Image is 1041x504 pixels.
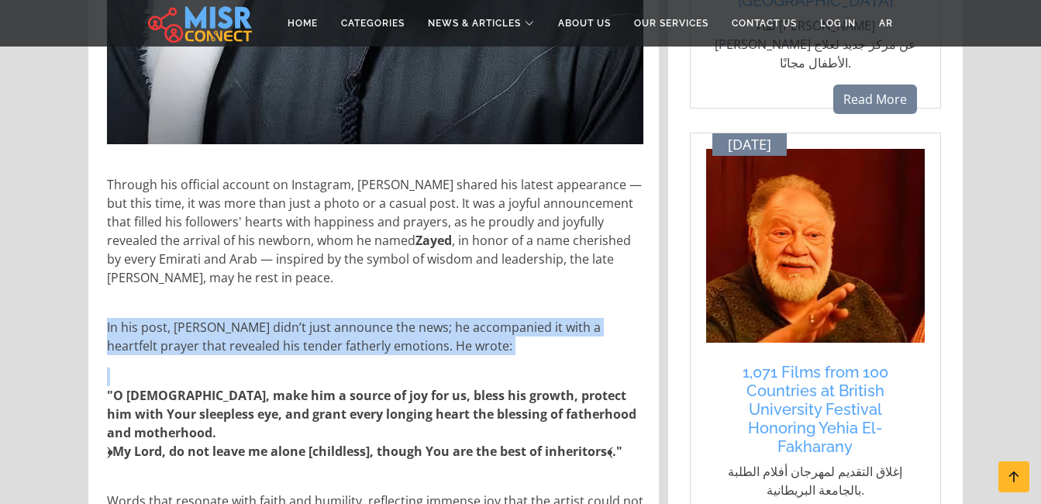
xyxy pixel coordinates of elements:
span: News & Articles [428,16,521,30]
a: Home [276,9,329,38]
img: شعار مهرجان أفلام الطلبة 2025. [706,149,925,343]
p: Through his official account on Instagram, [PERSON_NAME] shared his latest appearance — but this ... [107,175,643,287]
p: إغلاق التقديم لمهرجان أفلام الطلبة بالجامعة البريطانية. [714,462,917,499]
a: Read More [833,85,917,114]
a: Categories [329,9,416,38]
a: 1,071 Films from 100 Countries at British University Festival Honoring Yehia El-Fakharany [714,363,917,456]
a: News & Articles [416,9,546,38]
strong: Zayed [415,232,452,249]
strong: "O [DEMOGRAPHIC_DATA], make him a source of joy for us, bless his growth, protect him with Your s... [107,387,636,460]
a: Our Services [622,9,720,38]
a: Contact Us [720,9,808,38]
span: [DATE] [728,136,771,154]
p: In his post, [PERSON_NAME] didn’t just announce the news; he accompanied it with a heartfelt pray... [107,318,643,355]
img: main.misr_connect [148,4,252,43]
a: AR [867,9,905,38]
a: Log in [808,9,867,38]
a: About Us [546,9,622,38]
